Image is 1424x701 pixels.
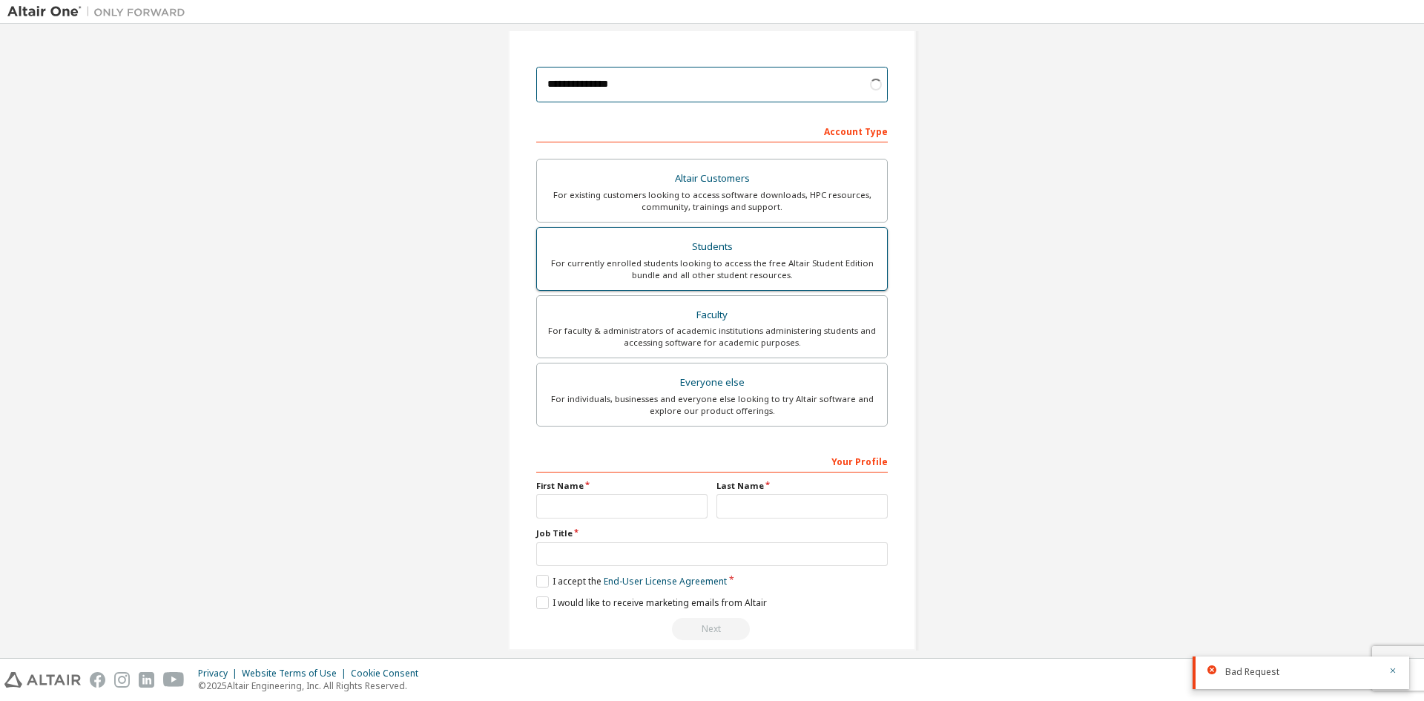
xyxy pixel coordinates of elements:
div: Website Terms of Use [242,668,351,679]
img: youtube.svg [163,672,185,688]
img: linkedin.svg [139,672,154,688]
div: Account Type [536,119,888,142]
div: Please wait while checking email ... [536,618,888,640]
img: altair_logo.svg [4,672,81,688]
div: For faculty & administrators of academic institutions administering students and accessing softwa... [546,325,878,349]
img: Altair One [7,4,193,19]
a: End-User License Agreement [604,575,727,588]
img: facebook.svg [90,672,105,688]
label: Job Title [536,527,888,539]
div: Faculty [546,305,878,326]
div: For existing customers looking to access software downloads, HPC resources, community, trainings ... [546,189,878,213]
div: Everyone else [546,372,878,393]
div: For currently enrolled students looking to access the free Altair Student Edition bundle and all ... [546,257,878,281]
div: For individuals, businesses and everyone else looking to try Altair software and explore our prod... [546,393,878,417]
label: Last Name [716,480,888,492]
div: Privacy [198,668,242,679]
div: Your Profile [536,449,888,473]
p: © 2025 Altair Engineering, Inc. All Rights Reserved. [198,679,427,692]
label: I would like to receive marketing emails from Altair [536,596,767,609]
span: Bad Request [1225,666,1279,678]
label: I accept the [536,575,727,588]
label: First Name [536,480,708,492]
div: Altair Customers [546,168,878,189]
img: instagram.svg [114,672,130,688]
div: Students [546,237,878,257]
div: Cookie Consent [351,668,427,679]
